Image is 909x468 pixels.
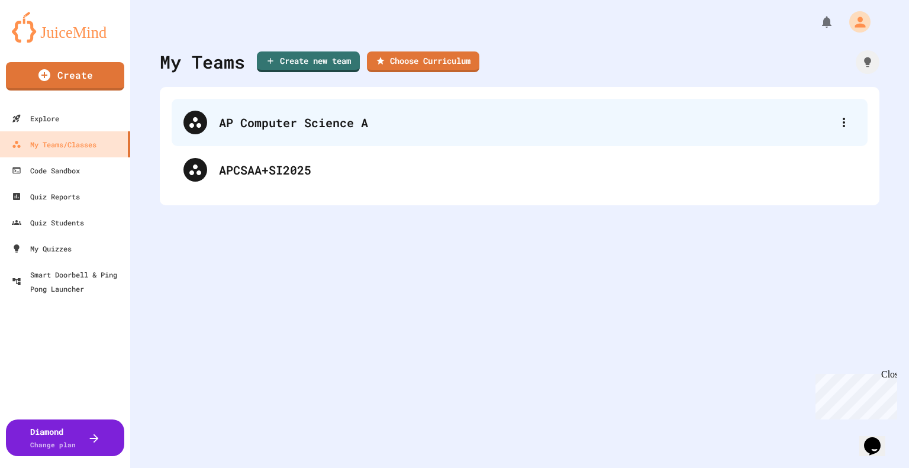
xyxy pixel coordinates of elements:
iframe: chat widget [811,369,897,419]
iframe: chat widget [859,421,897,456]
a: Choose Curriculum [367,51,479,72]
div: Chat with us now!Close [5,5,82,75]
div: My Teams [160,49,245,75]
a: Create [6,62,124,91]
div: My Notifications [798,12,837,32]
div: APCSAA+SI2025 [219,161,856,179]
span: Change plan [30,440,76,449]
div: My Quizzes [12,241,72,256]
div: Diamond [30,425,76,450]
div: My Account [837,8,873,35]
div: Quiz Students [12,215,84,230]
a: Create new team [257,51,360,72]
div: AP Computer Science A [219,114,832,131]
img: logo-orange.svg [12,12,118,43]
div: Explore [12,111,59,125]
div: My Teams/Classes [12,137,96,151]
div: AP Computer Science A [172,99,868,146]
div: Smart Doorbell & Ping Pong Launcher [12,267,125,296]
div: APCSAA+SI2025 [172,146,868,193]
div: How it works [856,50,879,74]
div: Code Sandbox [12,163,80,177]
div: Quiz Reports [12,189,80,204]
button: DiamondChange plan [6,419,124,456]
